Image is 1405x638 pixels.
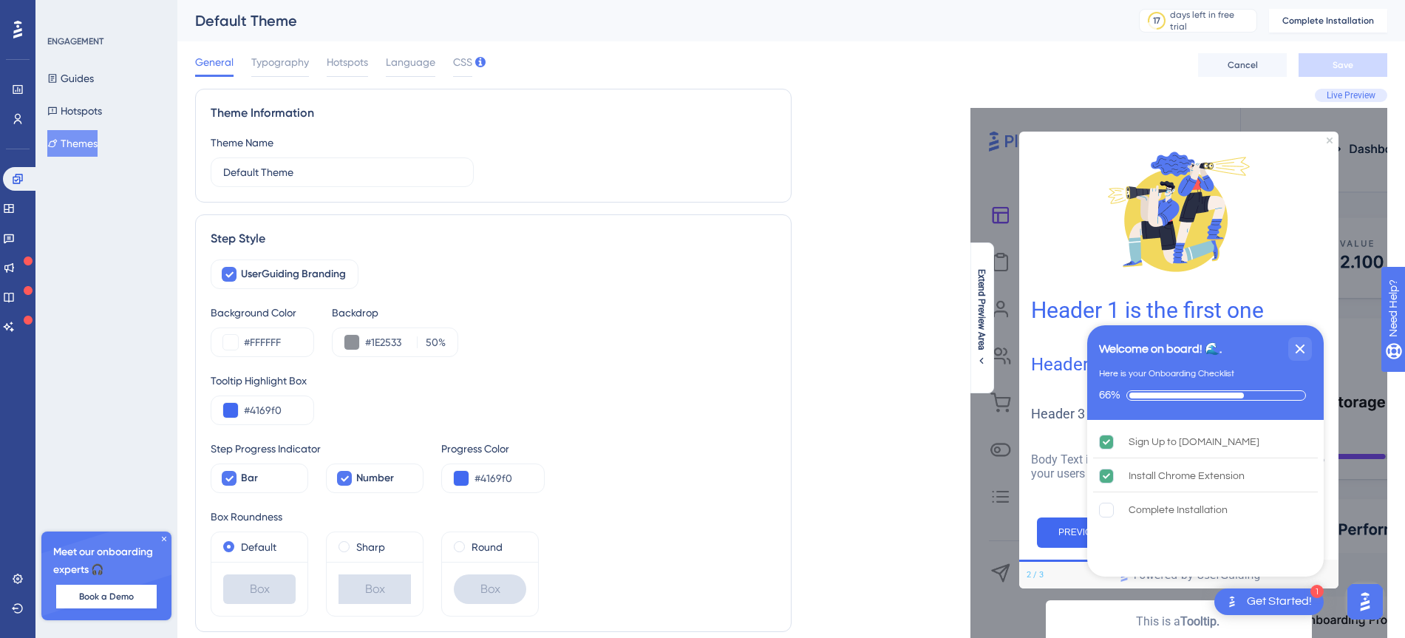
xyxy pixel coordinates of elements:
[56,585,157,608] button: Book a Demo
[1093,460,1318,492] div: Install Chrome Extension is complete.
[422,333,438,351] input: %
[356,538,385,556] label: Sharp
[35,4,92,21] span: Need Help?
[211,508,776,526] div: Box Roundness
[1269,9,1387,33] button: Complete Installation
[211,440,423,458] div: Step Progress Indicator
[327,53,368,71] span: Hotspots
[441,440,545,458] div: Progress Color
[1214,588,1324,615] div: Open Get Started! checklist, remaining modules: 1
[970,269,993,367] button: Extend Preview Area
[211,304,314,322] div: Background Color
[472,538,503,556] label: Round
[241,265,346,283] span: UserGuiding Branding
[1333,59,1353,71] span: Save
[1327,89,1375,101] span: Live Preview
[211,104,776,122] div: Theme Information
[1037,517,1126,548] button: Previous
[1129,501,1228,519] div: Complete Installation
[332,304,458,322] div: Backdrop
[1099,340,1222,358] div: Welcome on board! 🌊.
[1031,297,1327,323] h1: Header 1 is the first one
[211,134,273,152] div: Theme Name
[1153,15,1160,27] div: 17
[1327,138,1333,143] div: Close Preview
[1282,15,1374,27] span: Complete Installation
[1093,426,1318,458] div: Sign Up to UserGuiding.com is complete.
[1343,580,1387,624] iframe: UserGuiding AI Assistant Launcher
[356,469,394,487] span: Number
[1099,389,1120,402] div: 66%
[1027,569,1044,581] div: Step 2 of 3
[1087,325,1324,577] div: Checklist Container
[251,53,309,71] span: Typography
[1299,53,1387,77] button: Save
[211,230,776,248] div: Step Style
[1093,494,1318,526] div: Complete Installation is incomplete.
[47,98,102,124] button: Hotspots
[386,53,435,71] span: Language
[241,538,276,556] label: Default
[53,543,160,579] span: Meet our onboarding experts 🎧
[1310,585,1324,598] div: 1
[195,10,1102,31] div: Default Theme
[47,35,103,47] div: ENGAGEMENT
[453,53,472,71] span: CSS
[223,574,296,604] div: Box
[211,372,776,390] div: Tooltip Highlight Box
[1031,452,1327,481] p: Body Text is the text snippet you can explain anything to your users about your product
[1129,433,1259,451] div: Sign Up to [DOMAIN_NAME]
[417,333,446,351] label: %
[1087,420,1324,572] div: Checklist items
[47,130,98,157] button: Themes
[223,164,461,180] input: Theme Name
[1180,614,1219,628] b: Tooltip.
[1019,562,1338,588] div: Footer
[1223,593,1241,611] img: launcher-image-alternative-text
[1198,53,1287,77] button: Cancel
[241,469,258,487] span: Bar
[1247,594,1312,610] div: Get Started!
[1099,367,1234,381] div: Here is your Onboarding Checklist
[1129,467,1245,485] div: Install Chrome Extension
[79,591,134,603] span: Book a Demo
[454,574,526,604] div: Box
[1228,59,1258,71] span: Cancel
[976,269,987,350] span: Extend Preview Area
[1105,138,1253,285] img: Modal Media
[339,574,411,604] div: Box
[1058,612,1300,631] p: This is a
[1031,354,1327,375] h2: Header 2 is the cool one
[1031,406,1327,421] h3: Header 3 is the middle one
[1288,337,1312,361] div: Close Checklist
[1099,389,1312,402] div: Checklist progress: 66%
[195,53,234,71] span: General
[47,65,94,92] button: Guides
[1170,9,1252,33] div: days left in free trial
